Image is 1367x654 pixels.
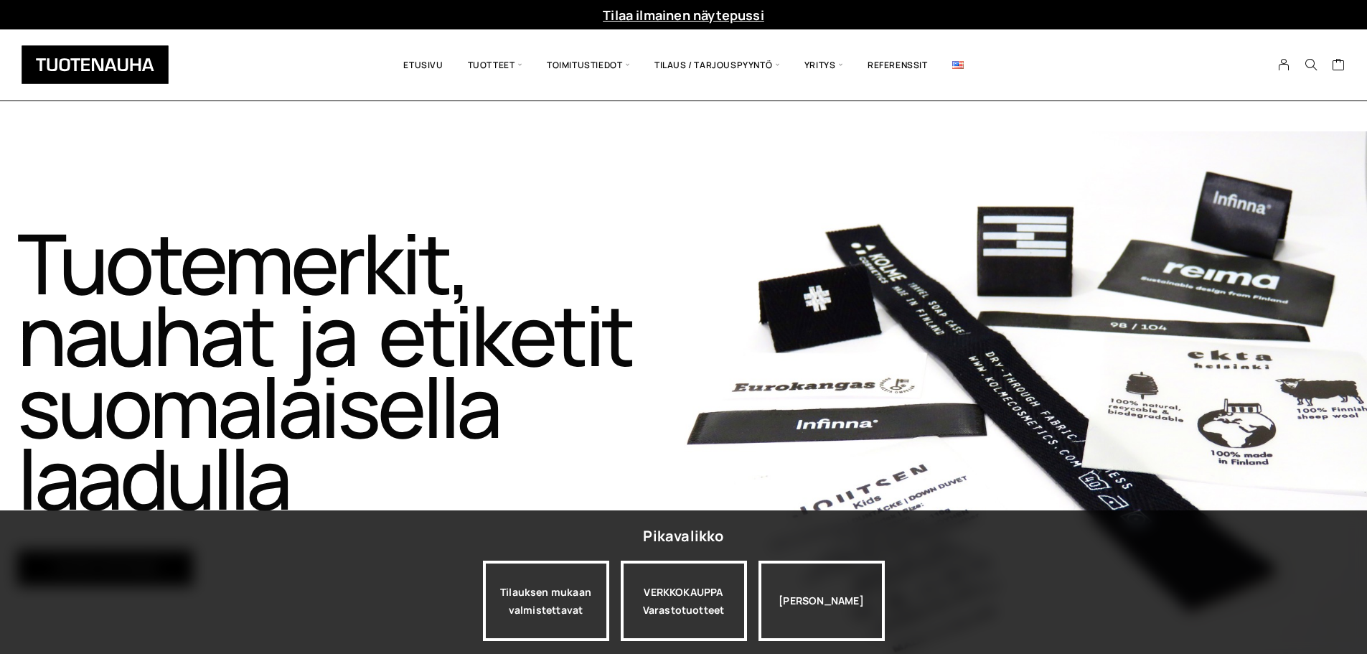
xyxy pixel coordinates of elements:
div: Pikavalikko [643,523,723,549]
a: My Account [1270,58,1298,71]
a: Tilaa ilmainen näytepussi [603,6,764,24]
img: English [952,61,964,69]
span: Yritys [792,40,855,90]
div: [PERSON_NAME] [758,561,885,641]
a: Etusivu [391,40,455,90]
a: Cart [1332,57,1345,75]
a: Tilauksen mukaan valmistettavat [483,561,609,641]
img: Tuotenauha Oy [22,45,169,84]
a: Referenssit [855,40,940,90]
span: Tuotteet [456,40,535,90]
div: VERKKOKAUPPA Varastotuotteet [621,561,747,641]
a: VERKKOKAUPPAVarastotuotteet [621,561,747,641]
h1: Tuotemerkit, nauhat ja etiketit suomalaisella laadulla​ [17,227,681,514]
span: Tilaus / Tarjouspyyntö [642,40,792,90]
span: Toimitustiedot [535,40,642,90]
button: Search [1297,58,1325,71]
